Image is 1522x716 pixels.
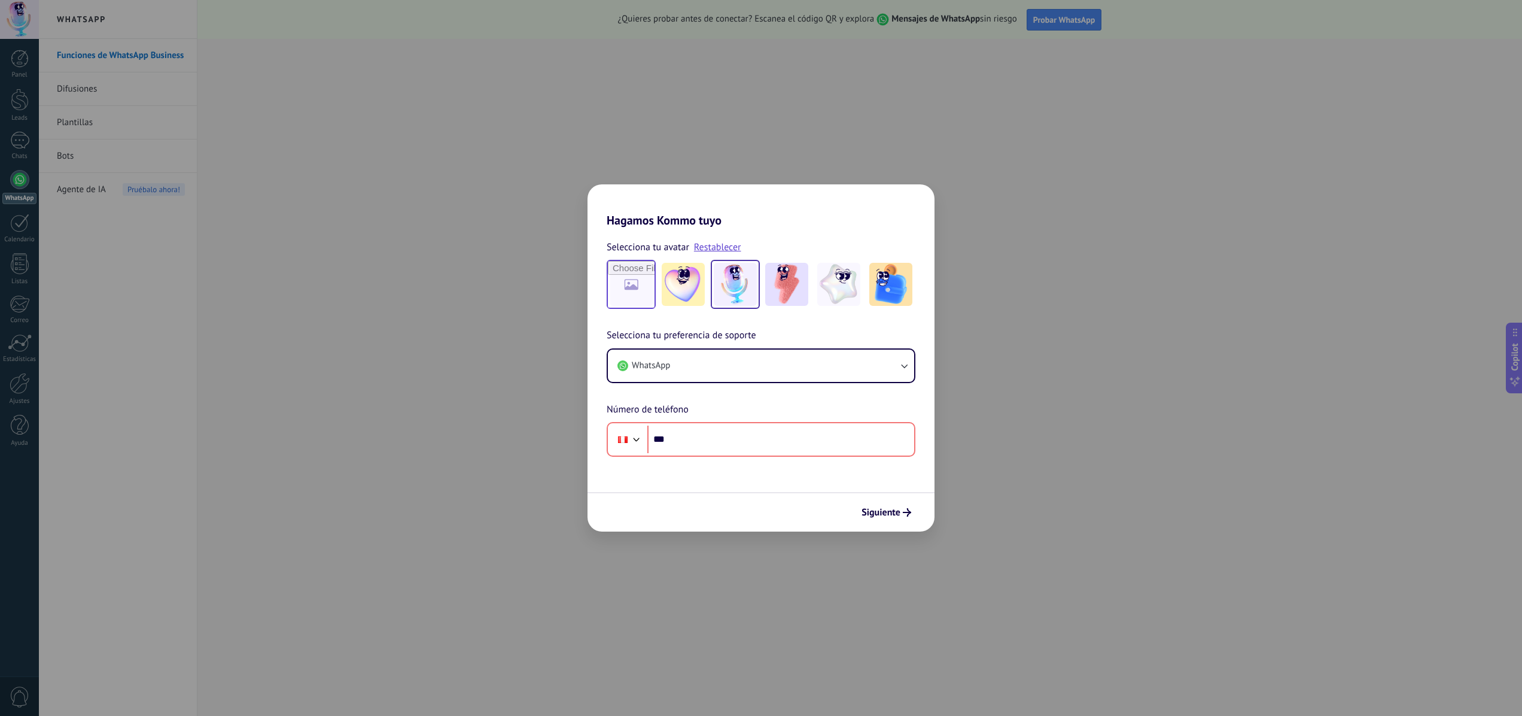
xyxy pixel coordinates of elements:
span: Siguiente [862,508,900,517]
h2: Hagamos Kommo tuyo [588,184,934,227]
img: -3.jpeg [765,263,808,306]
img: -4.jpeg [817,263,860,306]
span: Selecciona tu preferencia de soporte [607,328,756,344]
span: Selecciona tu avatar [607,239,689,255]
span: Número de teléfono [607,402,689,418]
button: Siguiente [856,502,917,523]
a: Restablecer [694,241,741,253]
img: -1.jpeg [662,263,705,306]
img: -5.jpeg [869,263,912,306]
button: WhatsApp [608,350,914,382]
img: -2.jpeg [714,263,757,306]
div: Peru: + 51 [611,427,634,452]
span: WhatsApp [632,360,670,372]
